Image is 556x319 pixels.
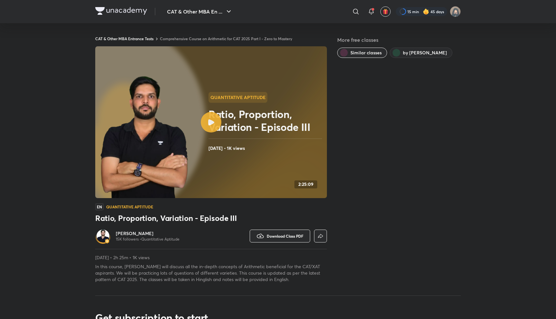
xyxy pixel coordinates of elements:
a: [PERSON_NAME] [116,230,180,237]
img: Jarul Jangid [450,6,461,17]
h3: Ratio, Proportion, Variation - Episode III [95,213,327,223]
button: Download Class PDF [250,230,310,242]
p: [DATE] • 2h 25m • 1K views [95,254,327,261]
img: Company Logo [95,7,147,15]
span: Similar classes [350,50,382,56]
button: Similar classes [337,48,387,58]
button: CAT & Other MBA En ... [163,5,236,18]
h4: Quantitative Aptitude [106,205,153,209]
a: Company Logo [95,7,147,16]
img: avatar [383,9,388,14]
p: 15K followers • Quantitative Aptitude [116,237,180,242]
span: Download Class PDF [267,233,303,239]
button: avatar [380,6,391,17]
a: CAT & Other MBA Entrance Tests [95,36,153,41]
img: badge [105,239,109,243]
h5: More free classes [337,36,461,44]
span: EN [95,203,104,210]
h2: Ratio, Proportion, Variation - Episode III [208,108,324,133]
h4: 2:25:09 [298,182,313,187]
span: by Ravi Kumar [403,50,447,56]
button: by Ravi Kumar [390,48,452,58]
a: Comprehensive Course on Arithmetic for CAT 2025 Part I - Zero to Mastery [160,36,292,41]
h4: [DATE] • 1K views [208,144,324,152]
p: In this course, [PERSON_NAME] will discuss all the in-depth concepts of Arithmetic beneficial for... [95,263,327,283]
a: Avatarbadge [95,228,111,244]
img: Avatar [97,230,109,242]
img: streak [423,8,429,15]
